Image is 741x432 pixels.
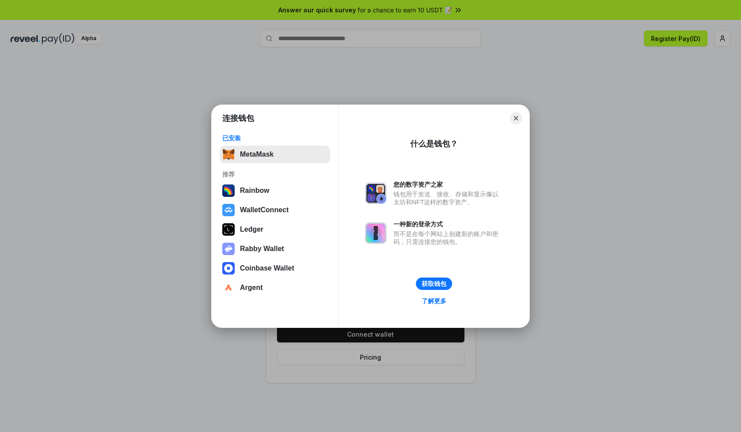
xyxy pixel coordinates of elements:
[416,278,452,290] button: 获取钱包
[416,295,452,307] a: 了解更多
[220,201,330,219] button: WalletConnect
[222,204,235,216] img: svg+xml,%3Csvg%20width%3D%2228%22%20height%3D%2228%22%20viewBox%3D%220%200%2028%2028%22%20fill%3D...
[393,220,503,228] div: 一种新的登录方式
[222,134,328,142] div: 已安装
[220,279,330,297] button: Argent
[240,245,284,253] div: Rabby Wallet
[240,187,269,195] div: Rainbow
[222,223,235,236] img: svg+xml,%3Csvg%20xmlns%3D%22http%3A%2F%2Fwww.w3.org%2F2000%2Fsvg%22%20width%3D%2228%22%20height%3...
[220,259,330,277] button: Coinbase Wallet
[422,280,446,288] div: 获取钱包
[220,240,330,258] button: Rabby Wallet
[510,112,522,124] button: Close
[222,262,235,274] img: svg+xml,%3Csvg%20width%3D%2228%22%20height%3D%2228%22%20viewBox%3D%220%200%2028%2028%22%20fill%3D...
[222,184,235,197] img: svg+xml,%3Csvg%20width%3D%22120%22%20height%3D%22120%22%20viewBox%3D%220%200%20120%20120%22%20fil...
[222,282,235,294] img: svg+xml,%3Csvg%20width%3D%2228%22%20height%3D%2228%22%20viewBox%3D%220%200%2028%2028%22%20fill%3D...
[220,221,330,238] button: Ledger
[393,180,503,188] div: 您的数字资产之家
[222,113,254,124] h1: 连接钱包
[222,148,235,161] img: svg+xml,%3Csvg%20fill%3D%22none%22%20height%3D%2233%22%20viewBox%3D%220%200%2035%2033%22%20width%...
[222,170,328,178] div: 推荐
[410,139,458,149] div: 什么是钱包？
[220,182,330,199] button: Rainbow
[222,243,235,255] img: svg+xml,%3Csvg%20xmlns%3D%22http%3A%2F%2Fwww.w3.org%2F2000%2Fsvg%22%20fill%3D%22none%22%20viewBox...
[240,284,263,292] div: Argent
[240,206,289,214] div: WalletConnect
[365,222,386,244] img: svg+xml,%3Csvg%20xmlns%3D%22http%3A%2F%2Fwww.w3.org%2F2000%2Fsvg%22%20fill%3D%22none%22%20viewBox...
[240,225,263,233] div: Ledger
[422,297,446,305] div: 了解更多
[365,183,386,204] img: svg+xml,%3Csvg%20xmlns%3D%22http%3A%2F%2Fwww.w3.org%2F2000%2Fsvg%22%20fill%3D%22none%22%20viewBox...
[220,146,330,163] button: MetaMask
[240,264,294,272] div: Coinbase Wallet
[393,190,503,206] div: 钱包用于发送、接收、存储和显示像以太坊和NFT这样的数字资产。
[393,230,503,246] div: 而不是在每个网站上创建新的账户和密码，只需连接您的钱包。
[240,150,273,158] div: MetaMask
